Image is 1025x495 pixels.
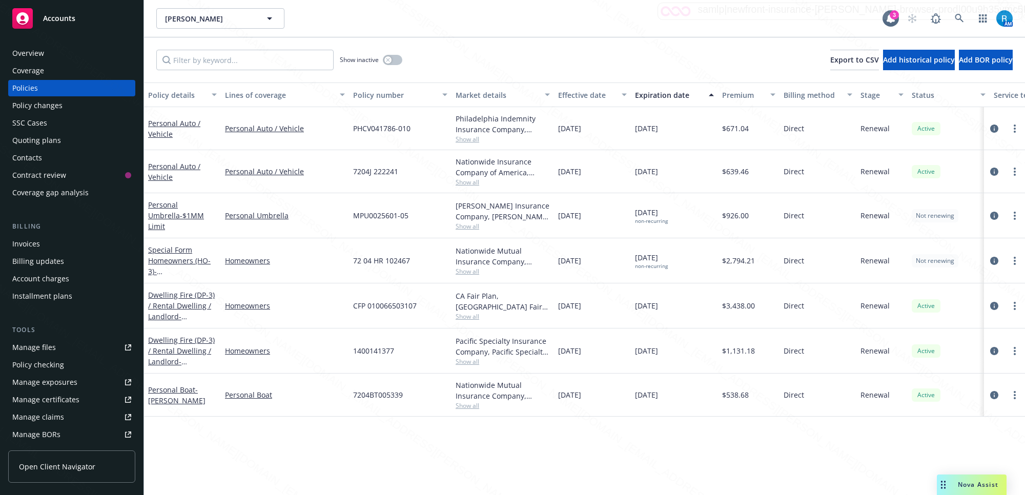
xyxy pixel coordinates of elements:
div: Contract review [12,167,66,183]
div: Market details [456,90,539,100]
a: Coverage [8,63,135,79]
div: Stage [860,90,892,100]
a: Report a Bug [926,8,946,29]
div: Manage certificates [12,391,79,408]
span: - [PERSON_NAME] [148,385,206,405]
span: MPU0025601-05 [353,210,408,221]
a: circleInformation [988,345,1000,357]
button: Add BOR policy [959,50,1013,70]
div: Policy details [148,90,206,100]
a: Coverage gap analysis [8,184,135,201]
span: [DATE] [558,123,581,134]
span: Renewal [860,255,890,266]
a: Personal Auto / Vehicle [225,166,345,177]
a: Installment plans [8,288,135,304]
button: Nova Assist [937,475,1007,495]
span: Nova Assist [958,480,998,489]
span: [DATE] [558,210,581,221]
span: Renewal [860,300,890,311]
a: Personal Boat [225,389,345,400]
a: SSC Cases [8,115,135,131]
span: Show all [456,267,550,276]
span: Accounts [43,14,75,23]
div: Tools [8,325,135,335]
div: Contacts [12,150,42,166]
a: Personal Umbrella [148,200,204,231]
div: [PERSON_NAME] Insurance Company, [PERSON_NAME] Insurance [456,200,550,222]
span: Direct [784,300,804,311]
span: PHCV041786-010 [353,123,411,134]
div: Billing method [784,90,841,100]
span: Direct [784,345,804,356]
a: Manage files [8,339,135,356]
div: Policy changes [12,97,63,114]
div: Philadelphia Indemnity Insurance Company, Grundy Insurance [456,113,550,135]
span: [DATE] [635,389,658,400]
button: Premium [718,82,780,107]
span: [DATE] [635,252,668,270]
span: $1,131.18 [722,345,755,356]
a: Quoting plans [8,132,135,149]
div: Nationwide Mutual Insurance Company, Nationwide Insurance Company [456,380,550,401]
a: Search [949,8,970,29]
a: more [1009,389,1021,401]
span: $926.00 [722,210,749,221]
a: more [1009,166,1021,178]
a: Homeowners [225,255,345,266]
div: Expiration date [635,90,703,100]
div: non-recurring [635,218,668,224]
a: Policy checking [8,357,135,373]
span: Active [916,346,936,356]
span: Active [916,167,936,176]
a: Special Form Homeowners (HO-3) [148,245,213,287]
a: Start snowing [902,8,922,29]
div: SSC Cases [12,115,47,131]
span: Renewal [860,123,890,134]
span: [DATE] [635,345,658,356]
a: more [1009,210,1021,222]
div: Pacific Specialty Insurance Company, Pacific Specialty Insurance Company [456,336,550,357]
span: $639.46 [722,166,749,177]
div: Manage files [12,339,56,356]
div: Installment plans [12,288,72,304]
span: Not renewing [916,256,954,265]
span: Add historical policy [883,55,955,65]
div: Invoices [12,236,40,252]
a: Dwelling Fire (DP-3) / Rental Dwelling / Landlord [148,335,215,388]
a: circleInformation [988,166,1000,178]
span: Renewal [860,345,890,356]
span: $2,794.21 [722,255,755,266]
span: Add BOR policy [959,55,1013,65]
a: Invoices [8,236,135,252]
a: circleInformation [988,122,1000,135]
a: Policies [8,80,135,96]
button: Expiration date [631,82,718,107]
a: circleInformation [988,255,1000,267]
span: $3,438.00 [722,300,755,311]
input: Filter by keyword... [156,50,334,70]
span: [DATE] [558,255,581,266]
span: Active [916,301,936,311]
button: Policy number [349,82,452,107]
div: Nationwide Mutual Insurance Company, Nationwide Insurance Company [456,245,550,267]
span: [PERSON_NAME] [165,13,254,24]
div: Premium [722,90,764,100]
div: CA Fair Plan, [GEOGRAPHIC_DATA] Fair plan [456,291,550,312]
button: Effective date [554,82,631,107]
div: Billing [8,221,135,232]
button: Policy details [144,82,221,107]
a: Manage certificates [8,391,135,408]
a: circleInformation [988,300,1000,312]
a: more [1009,122,1021,135]
span: [DATE] [635,123,658,134]
span: [DATE] [635,166,658,177]
div: non-recurring [635,263,668,270]
span: Show all [456,312,550,321]
div: Policies [12,80,38,96]
span: Not renewing [916,211,954,220]
span: Show all [456,135,550,143]
a: Personal Auto / Vehicle [148,161,200,182]
a: more [1009,345,1021,357]
span: Renewal [860,389,890,400]
span: Direct [784,210,804,221]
